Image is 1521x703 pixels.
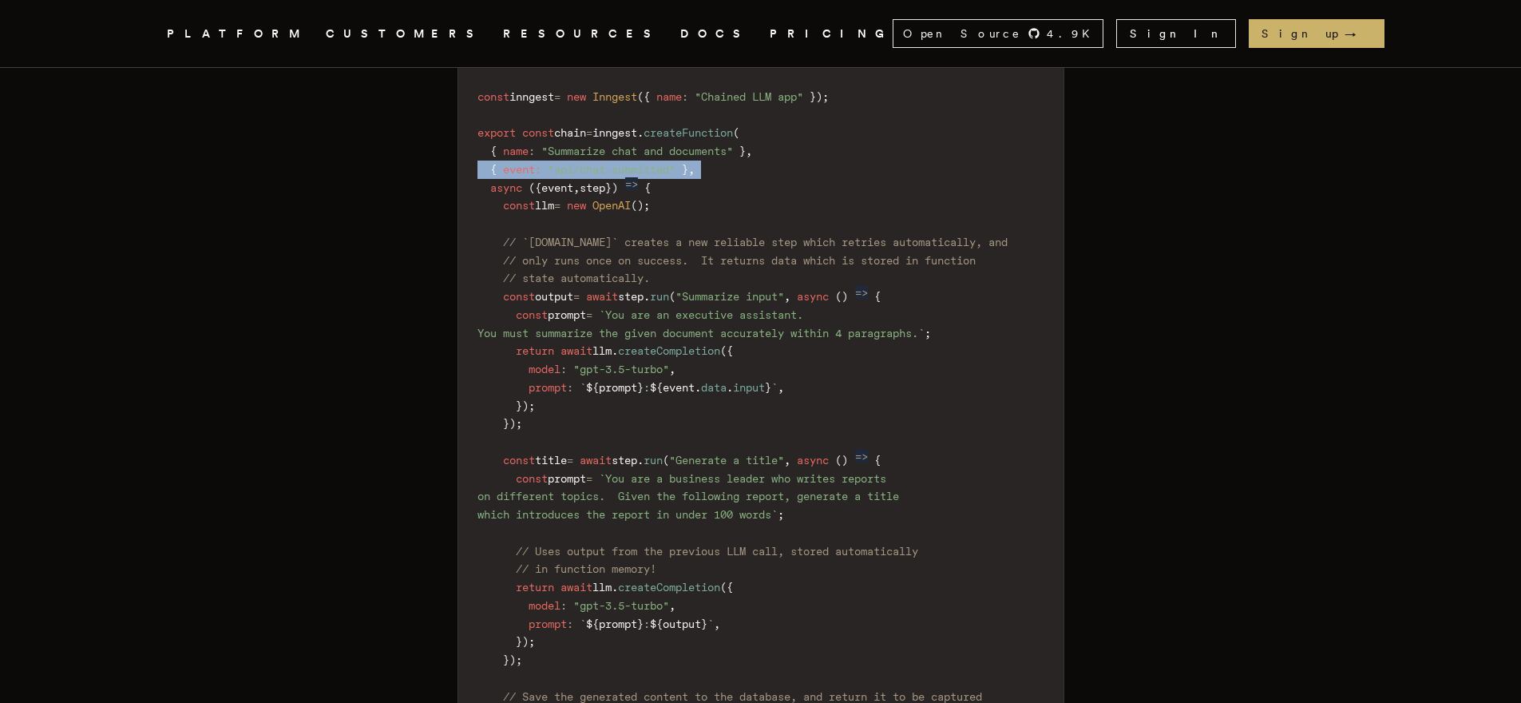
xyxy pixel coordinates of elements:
[720,581,727,594] span: (
[535,163,541,176] span: :
[167,24,307,44] button: PLATFORM
[560,599,567,612] span: :
[554,199,560,212] span: =
[605,308,803,321] span: You are an executive assistant.
[612,344,618,357] span: .
[797,290,829,303] span: async
[599,381,637,394] span: prompt
[503,417,509,430] span: }
[637,454,644,467] span: .
[797,454,829,467] span: async
[701,381,727,394] span: data
[509,417,516,430] span: )
[810,90,816,103] span: }
[503,254,976,267] span: // only runs once on success. It returns data which is stored in function
[637,126,644,139] span: .
[1116,19,1236,48] a: Sign In
[771,381,778,394] span: `
[490,163,497,176] span: {
[855,286,868,299] span: =>
[618,290,644,303] span: step
[650,618,663,630] span: ${
[477,90,509,103] span: const
[680,24,751,44] a: DOCS
[516,581,554,594] span: return
[695,381,701,394] span: .
[605,472,886,485] span: You are a business leader who writes reports
[503,272,650,284] span: // state automatically.
[567,199,586,212] span: new
[567,454,573,467] span: =
[554,126,586,139] span: chain
[637,90,644,103] span: (
[477,508,771,521] span: which introduces the report in under 100 words
[701,618,707,630] span: }
[535,199,554,212] span: llm
[529,145,535,157] span: :
[535,181,541,194] span: {
[592,126,637,139] span: inngest
[580,618,586,630] span: `
[663,381,695,394] span: event
[516,472,548,485] span: const
[644,90,650,103] span: {
[784,454,790,467] span: ,
[503,653,509,666] span: }
[727,381,733,394] span: .
[567,618,573,630] span: :
[842,290,848,303] span: )
[326,24,484,44] a: CUSTOMERS
[925,327,931,340] span: ;
[637,381,644,394] span: }
[503,236,1008,248] span: // `[DOMAIN_NAME]` creates a new reliable step which retries automatically, and
[573,599,669,612] span: "gpt-3.5-turbo"
[509,653,516,666] span: )
[695,90,803,103] span: "Chained LLM app"
[503,24,661,44] span: RESOURCES
[573,181,580,194] span: ,
[580,181,605,194] span: step
[682,163,688,176] span: }
[503,454,535,467] span: const
[644,454,663,467] span: run
[599,618,637,630] span: prompt
[586,618,599,630] span: ${
[855,450,868,463] span: =>
[580,381,586,394] span: `
[592,199,631,212] span: OpenAI
[490,145,497,157] span: {
[816,90,822,103] span: )
[739,145,746,157] span: }
[644,618,650,630] span: :
[605,181,612,194] span: }
[586,290,618,303] span: await
[874,454,881,467] span: {
[822,90,829,103] span: ;
[733,126,739,139] span: (
[771,508,778,521] span: `
[770,24,893,44] a: PRICING
[727,581,733,594] span: {
[637,199,644,212] span: )
[516,562,656,575] span: // in function memory!
[618,344,720,357] span: createCompletion
[669,454,784,467] span: "Generate a title"
[650,381,663,394] span: ${
[903,26,1021,42] span: Open Source
[529,635,535,648] span: ;
[522,635,529,648] span: )
[586,126,592,139] span: =
[541,181,573,194] span: event
[637,618,644,630] span: }
[663,618,701,630] span: output
[529,381,567,394] span: prompt
[835,454,842,467] span: (
[592,344,612,357] span: llm
[573,363,669,375] span: "gpt-3.5-turbo"
[586,308,592,321] span: =
[644,181,651,194] span: {
[535,454,567,467] span: title
[509,90,554,103] span: inngest
[516,417,522,430] span: ;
